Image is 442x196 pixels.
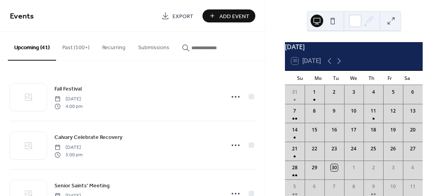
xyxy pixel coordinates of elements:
[56,32,96,60] button: Past (100+)
[54,182,110,190] span: Senior Saints' Meeting
[331,164,338,171] div: 30
[8,32,56,61] button: Upcoming (41)
[390,126,397,133] div: 19
[311,89,318,96] div: 1
[54,144,82,151] span: [DATE]
[172,12,193,20] span: Export
[409,126,416,133] div: 20
[54,85,82,93] span: Fall Festival
[409,164,416,171] div: 4
[96,32,132,60] button: Recurring
[350,164,357,171] div: 1
[370,107,377,115] div: 11
[291,145,298,152] div: 21
[309,71,327,85] div: Mo
[54,133,122,142] a: Calvary Celebrate Recovery
[409,89,416,96] div: 6
[54,181,110,190] a: Senior Saints' Meeting
[350,183,357,190] div: 8
[390,145,397,152] div: 26
[219,12,249,20] span: Add Event
[390,183,397,190] div: 10
[54,151,82,158] span: 5:00 pm
[331,126,338,133] div: 16
[311,164,318,171] div: 29
[331,107,338,115] div: 9
[311,145,318,152] div: 22
[331,89,338,96] div: 2
[409,183,416,190] div: 11
[291,71,309,85] div: Su
[390,89,397,96] div: 5
[291,183,298,190] div: 5
[409,107,416,115] div: 13
[285,42,423,52] div: [DATE]
[311,183,318,190] div: 6
[331,145,338,152] div: 23
[54,133,122,142] span: Calvary Celebrate Recovery
[331,183,338,190] div: 7
[345,71,363,85] div: We
[370,183,377,190] div: 9
[291,164,298,171] div: 28
[291,126,298,133] div: 14
[399,71,416,85] div: Sa
[350,89,357,96] div: 3
[350,126,357,133] div: 17
[132,32,176,60] button: Submissions
[409,145,416,152] div: 27
[370,164,377,171] div: 2
[390,107,397,115] div: 12
[350,107,357,115] div: 10
[202,9,255,22] button: Add Event
[370,145,377,152] div: 25
[327,71,345,85] div: Tu
[380,71,398,85] div: Fr
[10,9,34,24] span: Events
[54,103,82,110] span: 4:00 pm
[311,126,318,133] div: 15
[350,145,357,152] div: 24
[291,107,298,115] div: 7
[363,71,380,85] div: Th
[54,96,82,103] span: [DATE]
[370,89,377,96] div: 4
[370,126,377,133] div: 18
[155,9,199,22] a: Export
[54,84,82,93] a: Fall Festival
[291,89,298,96] div: 31
[311,107,318,115] div: 8
[390,164,397,171] div: 3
